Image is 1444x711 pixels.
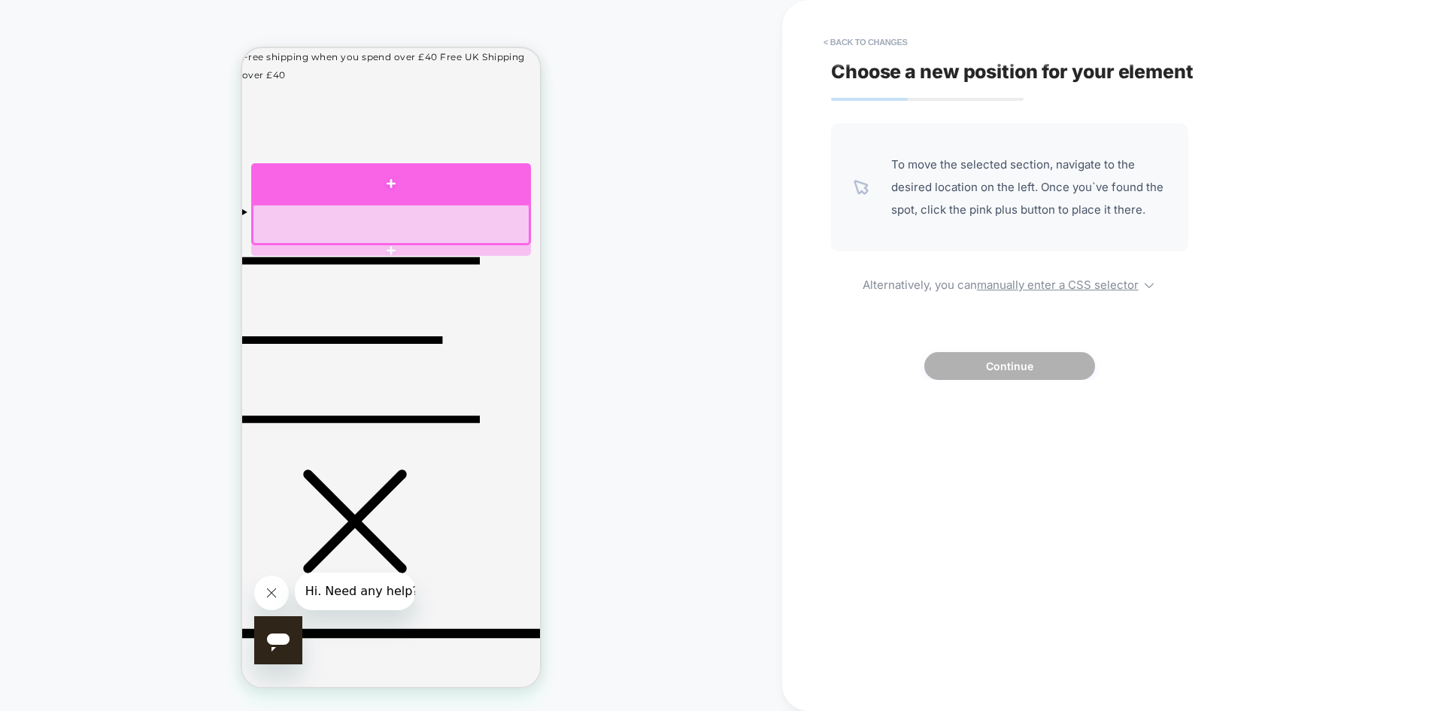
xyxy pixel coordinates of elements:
[816,30,915,54] button: < Back to changes
[11,11,124,26] span: Hi. Need any help?
[53,524,173,562] iframe: Message from company
[831,274,1188,292] span: Alternatively, you can
[12,527,47,562] iframe: Close message
[891,153,1166,221] span: To move the selected section, navigate to the desired location on the left. Once you`ve found the...
[12,568,60,616] iframe: Button to launch messaging window
[831,60,1194,83] span: Choose a new position for your element
[854,180,869,195] img: pointer
[924,352,1095,380] button: Continue
[977,278,1139,292] u: manually enter a CSS selector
